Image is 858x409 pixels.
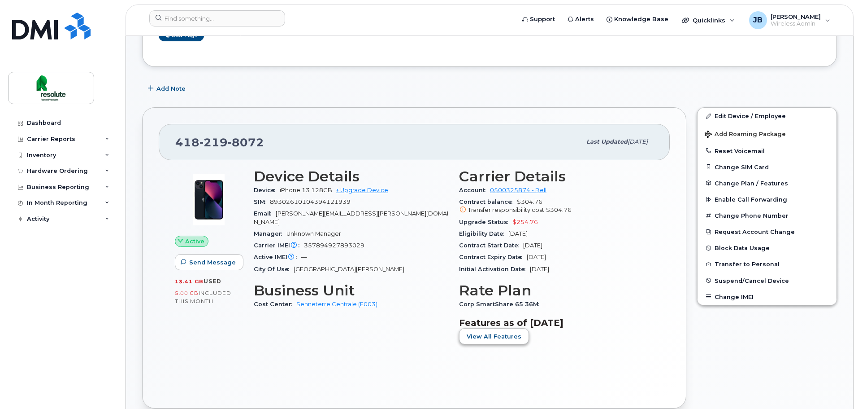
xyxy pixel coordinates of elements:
button: Transfer to Personal [698,256,836,272]
button: Send Message [175,254,243,270]
span: [PERSON_NAME][EMAIL_ADDRESS][PERSON_NAME][DOMAIN_NAME] [254,210,448,225]
div: Junior Bibeau [743,11,836,29]
span: Active [185,237,204,246]
span: Upgrade Status [459,219,512,225]
span: [DATE] [527,254,546,260]
span: Device [254,187,280,194]
span: Email [254,210,276,217]
span: $254.76 [512,219,538,225]
span: $304.76 [546,207,572,213]
span: View All Features [467,332,521,341]
span: 357894927893029 [304,242,364,249]
span: $304.76 [459,198,654,215]
span: Initial Activation Date [459,266,530,273]
span: 219 [199,136,228,149]
button: Request Account Change [698,224,836,240]
span: Account [459,187,490,194]
h3: Business Unit [254,282,448,299]
span: 13.41 GB [175,278,204,285]
a: Knowledge Base [600,10,675,28]
h3: Rate Plan [459,282,654,299]
span: Contract Expiry Date [459,254,527,260]
span: Alerts [575,15,594,24]
input: Find something... [149,10,285,26]
button: Change Phone Number [698,207,836,224]
span: Enable Call Forwarding [715,196,787,203]
span: Contract Start Date [459,242,523,249]
span: Contract balance [459,198,517,205]
a: Alerts [561,10,600,28]
span: iPhone 13 128GB [280,187,332,194]
span: — [301,254,307,260]
span: 89302610104394121939 [270,198,351,205]
span: [DATE] [508,230,528,237]
img: image20231002-3703462-1ig824h.jpeg [182,173,236,227]
span: Last updated [586,138,628,145]
button: Add Note [142,80,193,97]
span: Transfer responsibility cost [468,207,544,213]
span: Support [530,15,555,24]
button: Enable Call Forwarding [698,191,836,207]
button: Change SIM Card [698,159,836,175]
span: [DATE] [530,266,549,273]
span: Cost Center [254,301,296,308]
h3: Carrier Details [459,168,654,185]
span: Eligibility Date [459,230,508,237]
span: Carrier IMEI [254,242,304,249]
button: Suspend/Cancel Device [698,273,836,289]
span: Active IMEI [254,254,301,260]
span: Add Roaming Package [705,131,786,139]
a: Edit Device / Employee [698,108,836,124]
span: SIM [254,198,270,205]
span: used [204,278,221,285]
button: Add Roaming Package [698,124,836,143]
span: 8072 [228,136,264,149]
span: Send Message [189,258,236,267]
h3: Features as of [DATE] [459,317,654,328]
span: City Of Use [254,266,294,273]
span: Suspend/Cancel Device [715,277,789,284]
span: 5.00 GB [175,290,199,296]
a: + Upgrade Device [336,187,388,194]
button: Block Data Usage [698,240,836,256]
button: View All Features [459,328,529,344]
span: [DATE] [523,242,542,249]
span: [DATE] [628,138,648,145]
span: JB [753,15,763,26]
span: Unknown Manager [286,230,341,237]
span: Add Note [156,84,186,93]
a: Support [516,10,561,28]
span: [PERSON_NAME] [771,13,821,20]
h3: Device Details [254,168,448,185]
span: Manager [254,230,286,237]
button: Reset Voicemail [698,143,836,159]
span: included this month [175,290,231,304]
span: Quicklinks [693,17,725,24]
span: Corp SmartShare 65 36M [459,301,543,308]
a: 0500325874 - Bell [490,187,546,194]
span: 418 [175,136,264,149]
a: Senneterre Centrale (E003) [296,301,377,308]
button: Change IMEI [698,289,836,305]
span: Knowledge Base [614,15,668,24]
button: Change Plan / Features [698,175,836,191]
div: Quicklinks [676,11,741,29]
span: Wireless Admin [771,20,821,27]
span: Change Plan / Features [715,180,788,186]
span: [GEOGRAPHIC_DATA][PERSON_NAME] [294,266,404,273]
